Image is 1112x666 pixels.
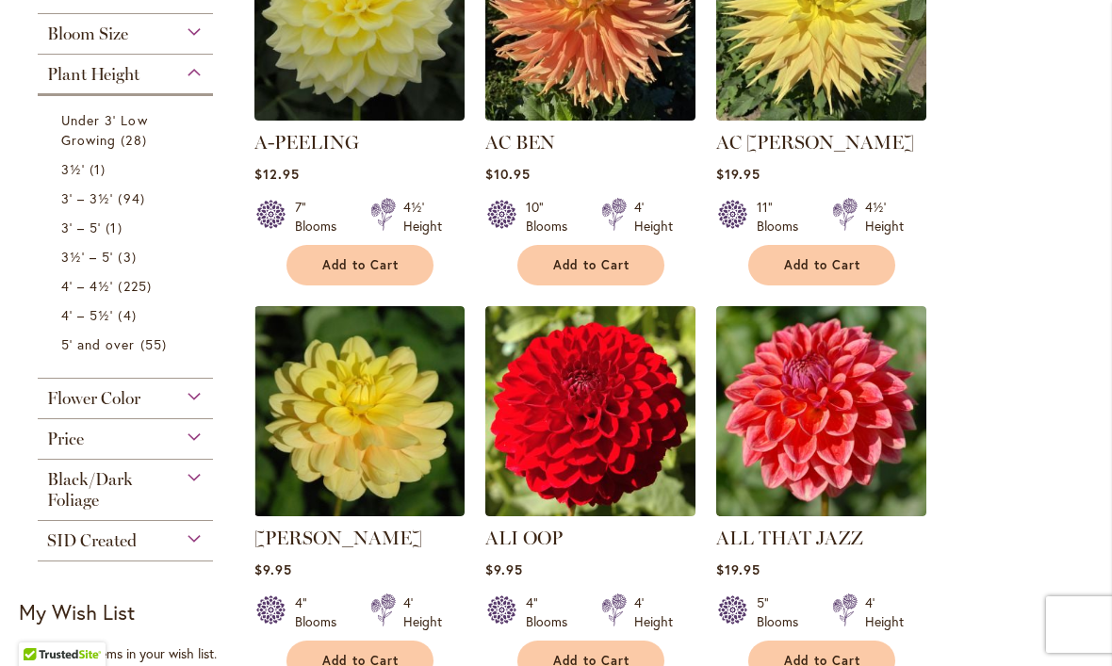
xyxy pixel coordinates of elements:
[47,530,137,551] span: SID Created
[485,527,563,549] a: ALI OOP
[485,131,555,154] a: AC BEN
[106,218,126,237] span: 1
[61,277,113,295] span: 4' – 4½'
[47,429,84,449] span: Price
[634,593,673,631] div: 4' Height
[47,388,140,409] span: Flower Color
[553,257,630,273] span: Add to Cart
[118,305,140,325] span: 4
[757,593,809,631] div: 5" Blooms
[61,218,194,237] a: 3' – 5' 1
[19,598,135,625] strong: My Wish List
[485,306,695,516] img: ALI OOP
[121,130,151,150] span: 28
[61,276,194,296] a: 4' – 4½' 225
[634,198,673,236] div: 4' Height
[716,165,760,183] span: $19.95
[61,159,194,179] a: 3½' 1
[118,188,149,208] span: 94
[61,110,194,150] a: Under 3' Low Growing 28
[14,599,67,652] iframe: Launch Accessibility Center
[61,111,148,149] span: Under 3' Low Growing
[485,106,695,124] a: AC BEN
[485,165,531,183] span: $10.95
[61,335,136,353] span: 5' and over
[47,64,139,85] span: Plant Height
[254,560,292,578] span: $9.95
[140,334,172,354] span: 55
[748,245,895,285] button: Add to Cart
[118,276,155,296] span: 225
[61,189,113,207] span: 3' – 3½'
[254,502,465,520] a: AHOY MATEY
[254,165,300,183] span: $12.95
[485,502,695,520] a: ALI OOP
[61,305,194,325] a: 4' – 5½' 4
[526,593,579,631] div: 4" Blooms
[61,306,113,324] span: 4' – 5½'
[517,245,664,285] button: Add to Cart
[865,593,904,631] div: 4' Height
[286,245,433,285] button: Add to Cart
[61,160,85,178] span: 3½'
[61,219,101,236] span: 3' – 5'
[757,198,809,236] div: 11" Blooms
[90,159,110,179] span: 1
[865,198,904,236] div: 4½' Height
[254,527,422,549] a: [PERSON_NAME]
[254,106,465,124] a: A-Peeling
[716,502,926,520] a: ALL THAT JAZZ
[295,198,348,236] div: 7" Blooms
[716,106,926,124] a: AC Jeri
[322,257,400,273] span: Add to Cart
[19,644,243,663] div: You have no items in your wish list.
[716,560,760,578] span: $19.95
[485,560,523,578] span: $9.95
[716,306,926,516] img: ALL THAT JAZZ
[784,257,861,273] span: Add to Cart
[254,306,465,516] img: AHOY MATEY
[118,247,140,267] span: 3
[47,24,128,44] span: Bloom Size
[61,188,194,208] a: 3' – 3½' 94
[47,469,133,511] span: Black/Dark Foliage
[61,248,113,266] span: 3½' – 5'
[716,527,863,549] a: ALL THAT JAZZ
[61,247,194,267] a: 3½' – 5' 3
[254,131,359,154] a: A-PEELING
[295,593,348,631] div: 4" Blooms
[403,593,442,631] div: 4' Height
[526,198,579,236] div: 10" Blooms
[716,131,914,154] a: AC [PERSON_NAME]
[61,334,194,354] a: 5' and over 55
[403,198,442,236] div: 4½' Height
